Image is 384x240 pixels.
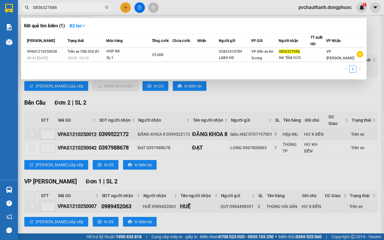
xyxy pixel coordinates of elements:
div: VPAS1210250038 [27,49,66,55]
span: VP Bến xe An Sương [251,49,273,60]
span: 0856327686 [279,49,300,54]
strong: Bộ lọc [70,23,86,28]
h3: Kết quả tìm kiếm ( 1 ) [24,23,65,29]
span: question-circle [6,200,12,206]
div: LABO HD [219,55,251,61]
span: Món hàng [106,39,123,43]
li: 1 [349,66,356,73]
button: Bộ lọcdown [65,21,91,31]
span: search [25,5,29,10]
span: VP Gửi [251,39,262,43]
span: 09:43 [DATE] [27,56,48,60]
span: TT xuất HĐ [310,35,322,46]
span: 10:05 - 12/10 [67,56,89,60]
span: notification [6,214,12,220]
input: Tìm tên, số ĐT hoặc mã đơn [33,4,104,11]
span: VP Nhận [326,39,341,43]
li: Next Page [356,66,364,73]
img: solution-icon [6,24,12,30]
span: close-circle [105,5,109,10]
div: HOP NK [106,48,151,55]
div: SL: 1 [106,55,151,61]
span: Trạng thái [67,39,84,43]
span: message [6,227,12,233]
img: logo-vxr [5,4,13,13]
div: 02822410789 [219,49,251,55]
img: warehouse-icon [6,187,12,193]
span: Trên xe 70B-020.87 [67,49,99,54]
button: right [356,66,364,73]
span: right [358,67,362,71]
span: left [344,67,347,71]
span: [PERSON_NAME] [27,39,55,43]
li: Previous Page [342,66,349,73]
span: VP [PERSON_NAME] [326,49,354,60]
span: Người nhận [279,39,298,43]
span: Chưa cước [172,39,190,43]
button: left [342,66,349,73]
span: 25.000 [152,53,163,57]
span: Người gửi [219,39,235,43]
img: warehouse-icon [6,39,12,45]
span: close-circle [105,5,109,9]
a: 1 [349,66,356,73]
span: Nhãn [197,39,206,43]
span: plus-circle [357,51,363,58]
span: Tổng cước [152,39,169,43]
span: down [82,24,86,28]
div: NK TÂM ĐỨC [279,55,310,61]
